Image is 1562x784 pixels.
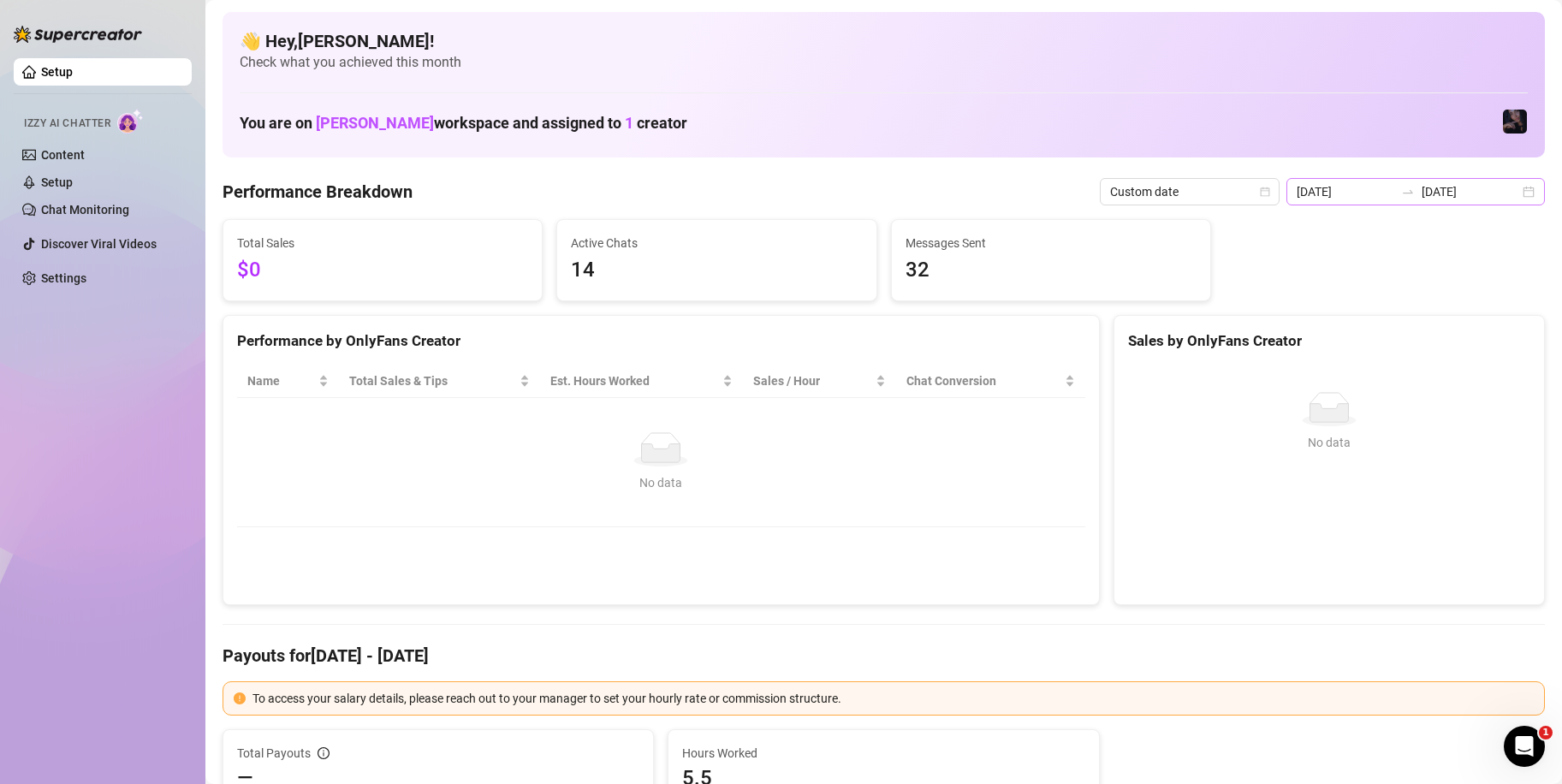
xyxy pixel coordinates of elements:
span: Hours Worked [682,744,1084,763]
img: CYBERGIRL [1503,110,1527,134]
a: Settings [41,271,86,285]
div: Est. Hours Worked [550,371,719,390]
iframe: Intercom live chat [1504,726,1545,767]
span: Name [247,371,315,390]
span: Check what you achieved this month [240,53,1528,72]
span: calendar [1260,187,1270,197]
span: Izzy AI Chatter [24,116,110,132]
input: Start date [1297,182,1394,201]
span: 14 [571,254,862,287]
input: End date [1422,182,1519,201]
h4: Payouts for [DATE] - [DATE] [223,644,1545,668]
img: AI Chatter [117,109,144,134]
span: to [1401,185,1415,199]
span: Total Sales & Tips [349,371,517,390]
a: Setup [41,65,73,79]
span: exclamation-circle [234,692,246,704]
h1: You are on workspace and assigned to creator [240,114,687,133]
th: Sales / Hour [743,365,896,398]
span: $0 [237,254,528,287]
div: To access your salary details, please reach out to your manager to set your hourly rate or commis... [252,689,1534,708]
div: Performance by OnlyFans Creator [237,330,1085,353]
span: Sales / Hour [753,371,872,390]
img: logo-BBDzfeDw.svg [14,26,142,43]
span: 1 [1539,726,1553,739]
th: Chat Conversion [896,365,1084,398]
span: swap-right [1401,185,1415,199]
span: 1 [625,114,633,132]
h4: Performance Breakdown [223,180,413,204]
div: Sales by OnlyFans Creator [1128,330,1530,353]
a: Chat Monitoring [41,203,129,217]
div: No data [254,473,1068,492]
span: [PERSON_NAME] [316,114,434,132]
div: No data [1135,433,1523,452]
th: Name [237,365,339,398]
span: Total Payouts [237,744,311,763]
a: Discover Viral Videos [41,237,157,251]
a: Setup [41,175,73,189]
h4: 👋 Hey, [PERSON_NAME] ! [240,29,1528,53]
span: Chat Conversion [906,371,1060,390]
span: info-circle [318,747,330,759]
a: Content [41,148,85,162]
span: Custom date [1110,179,1269,205]
span: 32 [906,254,1197,287]
span: Active Chats [571,234,862,252]
th: Total Sales & Tips [339,365,541,398]
span: Total Sales [237,234,528,252]
span: Messages Sent [906,234,1197,252]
